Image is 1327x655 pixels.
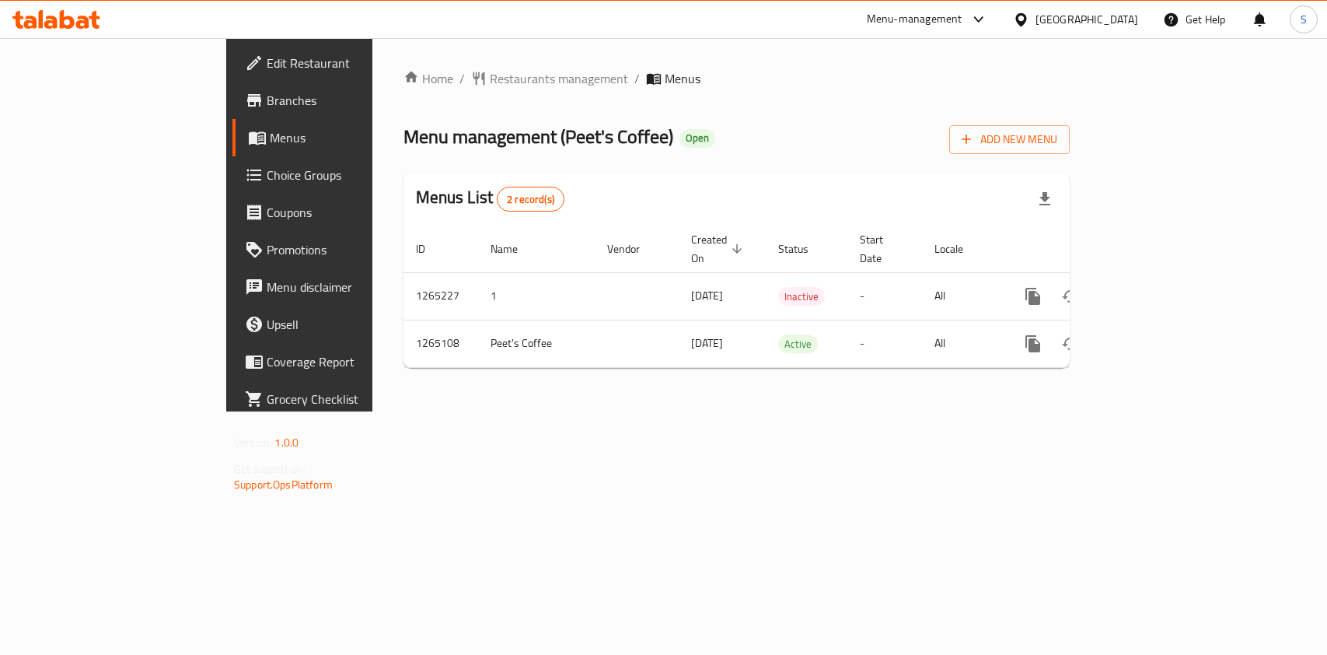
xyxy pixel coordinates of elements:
div: Open [679,129,715,148]
a: Choice Groups [232,156,448,194]
a: Upsell [232,306,448,343]
a: Coupons [232,194,448,231]
span: ID [416,240,445,258]
span: [DATE] [691,285,723,306]
td: - [847,320,922,367]
span: Grocery Checklist [267,390,435,408]
div: Export file [1026,180,1063,218]
span: Vendor [607,240,660,258]
th: Actions [1002,226,1176,273]
span: Status [778,240,829,258]
span: Promotions [267,240,435,259]
div: Inactive [778,287,825,306]
span: Name [491,240,538,258]
div: Total records count [497,187,564,212]
a: Coverage Report [232,343,448,380]
button: more [1014,278,1052,315]
span: Created On [691,230,747,268]
span: S [1301,11,1307,28]
span: Menus [270,128,435,147]
td: 1 [478,272,595,320]
a: Menu disclaimer [232,268,448,306]
td: All [922,320,1002,367]
a: Promotions [232,231,448,268]
span: Get support on: [234,459,306,479]
span: Menu management ( Peet's Coffee ) [403,119,673,154]
button: more [1014,325,1052,363]
td: Peet's Coffee [478,320,595,367]
span: Menus [665,69,700,88]
span: Inactive [778,288,825,306]
span: Coverage Report [267,352,435,371]
div: Menu-management [867,10,962,29]
span: Open [679,131,715,145]
span: Menu disclaimer [267,278,435,296]
span: Start Date [860,230,903,268]
span: Locale [934,240,983,258]
div: [GEOGRAPHIC_DATA] [1035,11,1138,28]
nav: breadcrumb [403,69,1070,88]
a: Edit Restaurant [232,44,448,82]
span: Branches [267,91,435,110]
button: Add New Menu [949,125,1070,154]
li: / [634,69,640,88]
td: All [922,272,1002,320]
span: 1.0.0 [274,433,299,453]
h2: Menus List [416,186,564,212]
span: 2 record(s) [498,192,564,207]
span: Upsell [267,315,435,334]
a: Support.OpsPlatform [234,475,333,495]
span: Choice Groups [267,166,435,184]
a: Branches [232,82,448,119]
div: Active [778,335,818,353]
span: [DATE] [691,333,723,353]
li: / [459,69,465,88]
a: Grocery Checklist [232,380,448,418]
a: Restaurants management [471,69,628,88]
td: - [847,272,922,320]
button: Change Status [1052,325,1089,363]
span: Coupons [267,203,435,222]
span: Add New Menu [962,130,1057,149]
table: enhanced table [403,226,1176,368]
a: Menus [232,119,448,156]
span: Edit Restaurant [267,54,435,72]
span: Version: [234,433,272,453]
button: Change Status [1052,278,1089,315]
span: Restaurants management [490,69,628,88]
span: Active [778,335,818,353]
